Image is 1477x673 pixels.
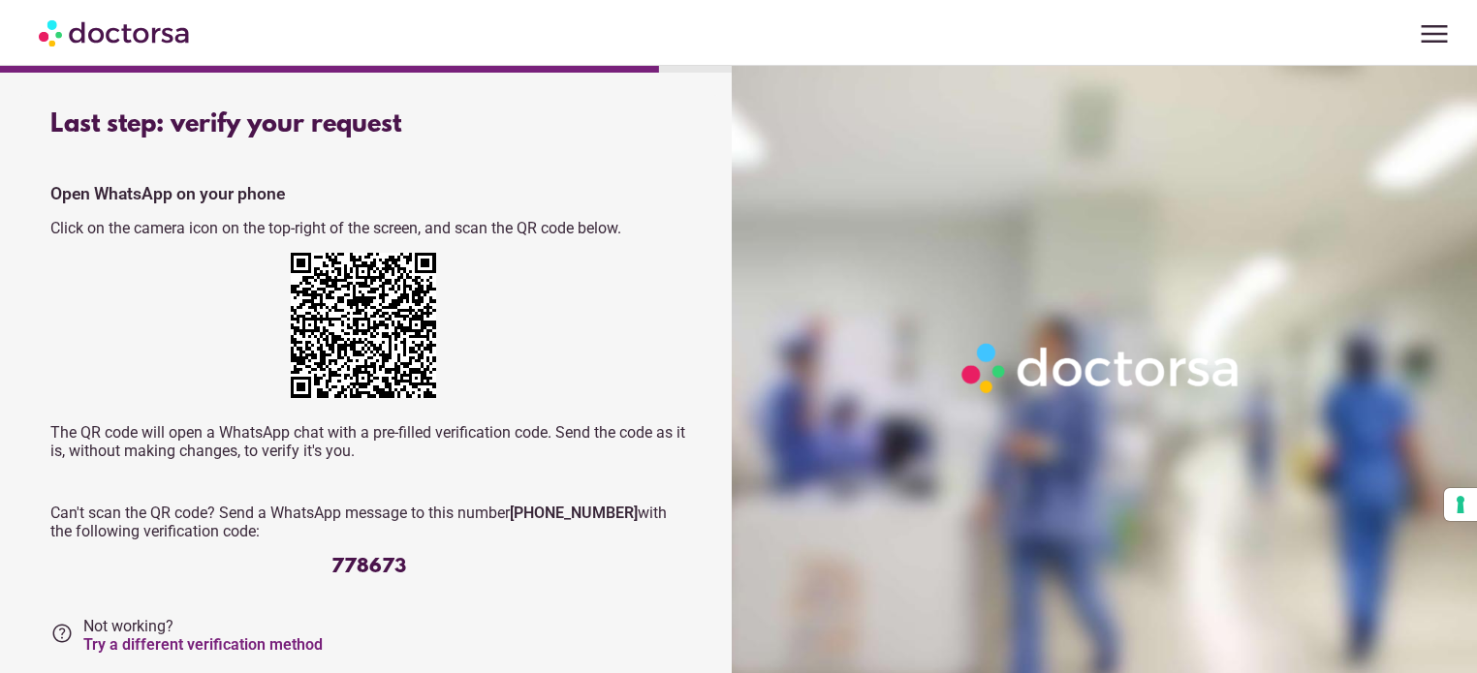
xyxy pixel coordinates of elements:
div: 778673 [50,556,686,578]
img: Doctorsa.com [39,11,192,54]
a: Try a different verification method [83,635,323,654]
div: Last step: verify your request [50,110,686,139]
img: 9RT2NWAAAABklEQVQDADjQmktk1HSYAAAAAElFTkSuQmCC [291,253,436,398]
img: Logo-Doctorsa-trans-White-partial-flat.png [954,335,1249,401]
p: Can't scan the QR code? Send a WhatsApp message to this number with the following verification code: [50,504,686,540]
span: menu [1416,15,1453,52]
strong: Open WhatsApp on your phone [50,184,285,203]
button: Your consent preferences for tracking technologies [1444,488,1477,521]
p: Click on the camera icon on the top-right of the screen, and scan the QR code below. [50,219,686,237]
p: The QR code will open a WhatsApp chat with a pre-filled verification code. Send the code as it is... [50,423,686,460]
strong: [PHONE_NUMBER] [510,504,638,522]
i: help [50,622,74,645]
div: https://wa.me/+12673231263?text=My+request+verification+code+is+778673 [291,253,446,408]
span: Not working? [83,617,323,654]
